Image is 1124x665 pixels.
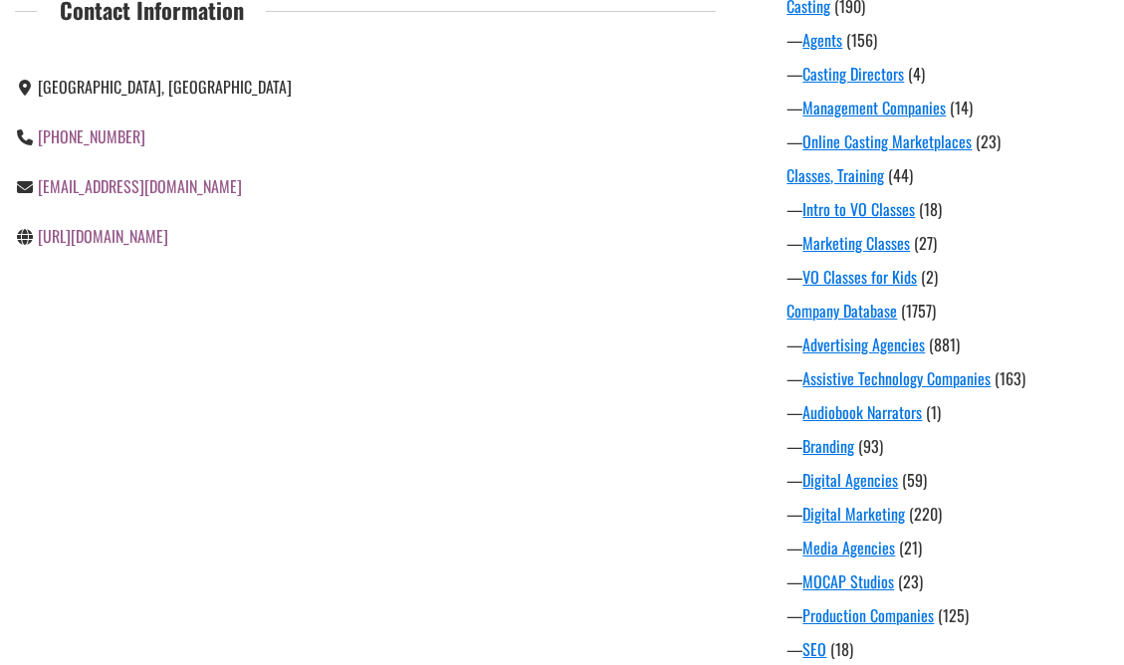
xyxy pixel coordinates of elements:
[787,400,1124,424] div: —
[802,96,946,119] a: Management Companies
[846,28,877,52] span: (156)
[921,265,938,289] span: (2)
[787,265,1124,289] div: —
[995,366,1025,390] span: (163)
[976,129,1001,153] span: (23)
[802,569,894,593] a: MOCAP Studios
[802,536,895,559] a: Media Agencies
[787,536,1124,559] div: —
[802,129,972,153] a: Online Casting Marketplaces
[888,163,913,187] span: (44)
[899,536,922,559] span: (21)
[787,163,884,187] a: Classes, Training
[787,129,1124,153] div: —
[802,400,922,424] a: Audiobook Narrators
[787,569,1124,593] div: —
[787,231,1124,255] div: —
[787,366,1124,390] div: —
[802,434,854,458] a: Branding
[901,299,936,323] span: (1757)
[38,124,145,148] a: [PHONE_NUMBER]
[38,75,292,99] span: [GEOGRAPHIC_DATA], [GEOGRAPHIC_DATA]
[914,231,937,255] span: (27)
[898,569,923,593] span: (23)
[902,468,927,492] span: (59)
[787,434,1124,458] div: —
[938,603,969,627] span: (125)
[858,434,883,458] span: (93)
[950,96,973,119] span: (14)
[38,174,242,198] a: [EMAIL_ADDRESS][DOMAIN_NAME]
[908,62,925,86] span: (4)
[787,502,1124,526] div: —
[802,637,826,661] a: SEO
[802,366,991,390] a: Assistive Technology Companies
[787,332,1124,356] div: —
[802,265,917,289] a: VO Classes for Kids
[926,400,941,424] span: (1)
[787,197,1124,221] div: —
[802,603,934,627] a: Production Companies
[802,62,904,86] a: Casting Directors
[802,502,905,526] a: Digital Marketing
[787,299,897,323] a: Company Database
[787,96,1124,119] div: —
[787,28,1124,52] div: —
[802,468,898,492] a: Digital Agencies
[787,603,1124,627] div: —
[787,468,1124,492] div: —
[802,28,842,52] a: Agents
[919,197,942,221] span: (18)
[787,637,1124,661] div: —
[787,62,1124,86] div: —
[909,502,942,526] span: (220)
[802,197,915,221] a: Intro to VO Classes
[802,231,910,255] a: Marketing Classes
[929,332,960,356] span: (881)
[802,332,925,356] a: Advertising Agencies
[830,637,853,661] span: (18)
[38,224,168,248] a: [URL][DOMAIN_NAME]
